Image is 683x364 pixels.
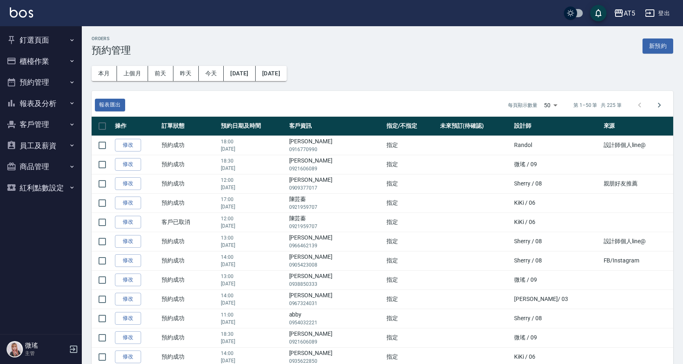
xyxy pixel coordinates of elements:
td: 設計師個人line@ [602,232,673,251]
p: 0909377017 [289,184,382,192]
div: 50 [541,94,560,116]
button: 報表及分析 [3,93,79,114]
p: 0921959707 [289,203,382,211]
td: Sherry / 08 [512,232,601,251]
td: 微瑤 / 09 [512,155,601,174]
p: 14:00 [221,253,285,261]
p: 0905423008 [289,261,382,269]
td: 指定 [384,289,438,309]
a: 修改 [115,312,141,325]
th: 設計師 [512,117,601,136]
th: 來源 [602,117,673,136]
a: 新預約 [643,42,673,50]
button: AT5 [611,5,638,22]
p: 0921606089 [289,165,382,172]
img: Logo [10,7,33,18]
td: [PERSON_NAME] [287,270,384,289]
button: 上個月 [117,66,148,81]
td: 設計師個人line@ [602,136,673,155]
button: 今天 [199,66,224,81]
td: 客戶已取消 [160,213,219,232]
p: 17:00 [221,196,285,203]
a: 修改 [115,350,141,363]
th: 預約日期及時間 [219,117,287,136]
td: 微瑤 / 09 [512,270,601,289]
td: Sherry / 08 [512,251,601,270]
td: Randol [512,136,601,155]
button: save [590,5,607,21]
td: 預約成功 [160,155,219,174]
td: FB/Instagram [602,251,673,270]
p: 0954032221 [289,319,382,326]
p: 13:00 [221,273,285,280]
a: 修改 [115,197,141,209]
button: 員工及薪資 [3,135,79,156]
button: 新預約 [643,38,673,54]
a: 修改 [115,331,141,344]
td: KiKi / 06 [512,193,601,213]
p: 第 1–50 筆 共 225 筆 [573,102,622,109]
a: 修改 [115,158,141,171]
td: 陳芸蓁 [287,193,384,213]
h5: 微瑤 [25,341,67,350]
p: 每頁顯示數量 [508,102,537,109]
p: 18:00 [221,138,285,145]
td: 預約成功 [160,193,219,213]
button: [DATE] [224,66,255,81]
button: 商品管理 [3,156,79,177]
p: [DATE] [221,242,285,249]
button: 客戶管理 [3,114,79,135]
a: 修改 [115,216,141,228]
p: 13:00 [221,234,285,242]
p: 14:00 [221,292,285,299]
p: 主管 [25,350,67,357]
button: 登出 [642,6,673,21]
td: 指定 [384,174,438,193]
button: 預約管理 [3,72,79,93]
p: 0916770990 [289,146,382,153]
button: 紅利點數設定 [3,177,79,199]
td: 親朋好友推薦 [602,174,673,193]
th: 操作 [113,117,160,136]
td: 指定 [384,136,438,155]
td: [PERSON_NAME] [287,289,384,309]
p: [DATE] [221,280,285,287]
th: 訂單狀態 [160,117,219,136]
td: KiKi / 06 [512,213,601,232]
div: AT5 [624,8,635,18]
p: [DATE] [221,145,285,153]
th: 客戶資訊 [287,117,384,136]
td: [PERSON_NAME] [287,155,384,174]
p: [DATE] [221,165,285,172]
button: Go to next page [649,95,669,115]
td: abby [287,309,384,328]
td: 預約成功 [160,232,219,251]
td: 微瑤 / 09 [512,328,601,347]
td: Sherry / 08 [512,309,601,328]
p: 0921959707 [289,223,382,230]
td: 預約成功 [160,289,219,309]
p: 14:00 [221,350,285,357]
p: 0921606089 [289,338,382,346]
h2: Orders [92,36,131,41]
td: 指定 [384,309,438,328]
p: 18:30 [221,330,285,338]
td: 指定 [384,193,438,213]
a: 報表匯出 [95,99,125,111]
h3: 預約管理 [92,45,131,56]
td: [PERSON_NAME] [287,232,384,251]
p: 18:30 [221,157,285,165]
td: [PERSON_NAME] [287,136,384,155]
button: 本月 [92,66,117,81]
p: 11:00 [221,311,285,319]
td: 指定 [384,328,438,347]
p: [DATE] [221,338,285,345]
th: 指定/不指定 [384,117,438,136]
a: 修改 [115,274,141,286]
button: 昨天 [173,66,199,81]
a: 修改 [115,293,141,305]
td: 預約成功 [160,136,219,155]
p: [DATE] [221,222,285,230]
td: 預約成功 [160,174,219,193]
td: Sherry / 08 [512,174,601,193]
